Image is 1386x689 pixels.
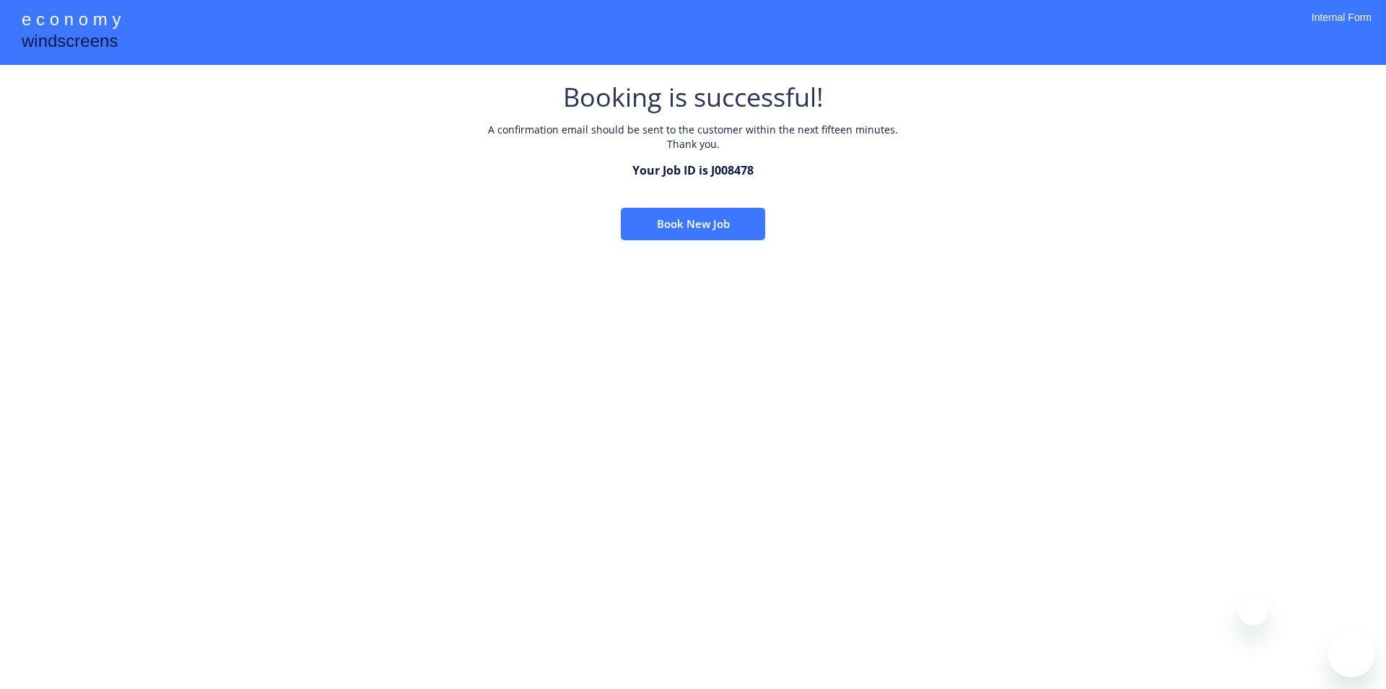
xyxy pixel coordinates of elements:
div: Internal Form [1312,11,1372,43]
div: Your Job ID is J008478 [632,162,754,178]
div: e c o n o m y [22,7,121,35]
iframe: Close message [1239,597,1268,626]
button: Book New Job [621,208,765,240]
div: A confirmation email should be sent to the customer within the next fifteen minutes. Thank you. [476,123,910,155]
iframe: Button to launch messaging window [1328,631,1374,677]
div: windscreens [22,29,118,57]
div: Booking is successful! [563,79,824,115]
